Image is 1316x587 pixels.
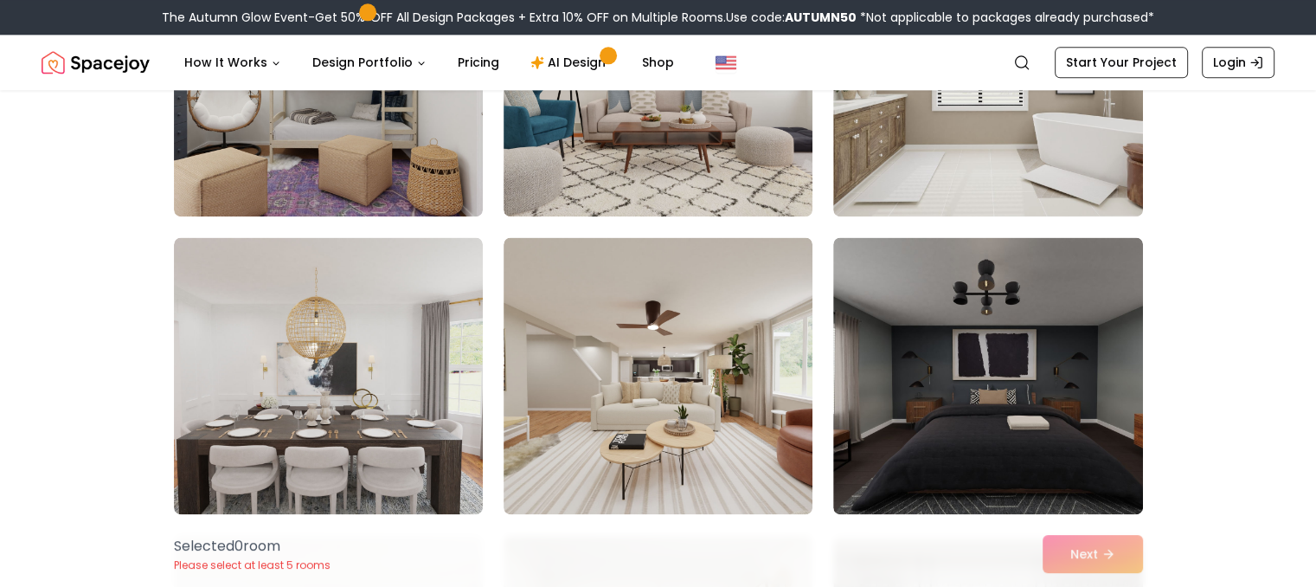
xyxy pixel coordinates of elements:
[726,9,857,26] span: Use code:
[174,536,331,557] p: Selected 0 room
[42,35,1274,90] nav: Global
[504,237,812,514] img: Room room-26
[444,45,513,80] a: Pricing
[299,45,440,80] button: Design Portfolio
[716,52,736,73] img: United States
[170,45,688,80] nav: Main
[785,9,857,26] b: AUTUMN50
[628,45,688,80] a: Shop
[833,237,1142,514] img: Room room-27
[174,237,483,514] img: Room room-25
[174,558,331,572] p: Please select at least 5 rooms
[1055,47,1188,78] a: Start Your Project
[517,45,625,80] a: AI Design
[42,45,150,80] a: Spacejoy
[1202,47,1274,78] a: Login
[162,9,1154,26] div: The Autumn Glow Event-Get 50% OFF All Design Packages + Extra 10% OFF on Multiple Rooms.
[42,45,150,80] img: Spacejoy Logo
[857,9,1154,26] span: *Not applicable to packages already purchased*
[170,45,295,80] button: How It Works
